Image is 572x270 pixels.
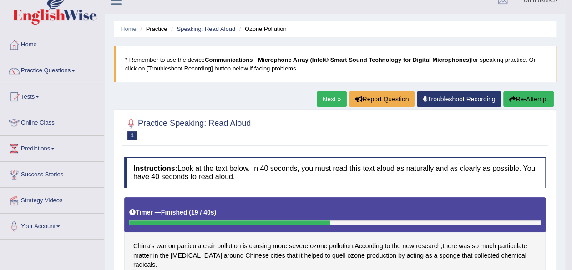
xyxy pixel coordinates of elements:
[503,91,554,107] button: Re-Attempt
[0,110,104,133] a: Online Class
[434,251,437,260] span: Click to see word definition
[472,241,479,251] span: Click to see word definition
[273,241,287,251] span: Click to see word definition
[385,241,390,251] span: Click to see word definition
[127,131,137,140] span: 1
[177,25,235,32] a: Speaking: Read Aloud
[366,251,396,260] span: Click to see word definition
[191,209,214,216] b: 19 / 40s
[0,136,104,159] a: Predictions
[462,251,472,260] span: Click to see word definition
[398,251,405,260] span: Click to see word definition
[0,162,104,185] a: Success Stories
[168,241,176,251] span: Click to see word definition
[129,209,216,216] h5: Timer —
[121,25,137,32] a: Home
[402,241,414,251] span: Click to see word definition
[439,251,460,260] span: Click to see word definition
[138,25,167,33] li: Practice
[0,58,104,81] a: Practice Questions
[114,46,556,82] blockquote: * Remember to use the device for speaking practice. Or click on [Troubleshoot Recording] button b...
[133,251,152,260] span: Click to see word definition
[133,165,177,172] b: Instructions:
[0,188,104,210] a: Strategy Videos
[417,91,501,107] a: Troubleshoot Recording
[325,251,330,260] span: Click to see word definition
[289,241,308,251] span: Click to see word definition
[0,32,104,55] a: Home
[416,241,440,251] span: Click to see word definition
[245,251,268,260] span: Click to see word definition
[133,241,154,251] span: Click to see word definition
[425,251,432,260] span: Click to see word definition
[459,241,470,251] span: Click to see word definition
[214,209,217,216] b: )
[442,241,457,251] span: Click to see word definition
[217,241,241,251] span: Click to see word definition
[171,251,222,260] span: Click to see word definition
[189,209,191,216] b: (
[270,251,285,260] span: Click to see word definition
[474,251,499,260] span: Click to see word definition
[498,241,527,251] span: Click to see word definition
[160,251,168,260] span: Click to see word definition
[124,117,251,140] h2: Practice Speaking: Read Aloud
[332,251,346,260] span: Click to see word definition
[249,241,271,251] span: Click to see word definition
[354,241,383,251] span: Click to see word definition
[481,241,496,251] span: Click to see word definition
[0,84,104,107] a: Tests
[177,241,207,251] span: Click to see word definition
[317,91,347,107] a: Next »
[501,251,526,260] span: Click to see word definition
[392,241,400,251] span: Click to see word definition
[349,91,415,107] button: Report Question
[243,241,247,251] span: Click to see word definition
[0,214,104,236] a: Your Account
[406,251,423,260] span: Click to see word definition
[287,251,297,260] span: Click to see word definition
[329,241,353,251] span: Click to see word definition
[237,25,287,33] li: Ozone Pollution
[124,157,546,188] h4: Look at the text below. In 40 seconds, you must read this text aloud as naturally and as clearly ...
[304,251,323,260] span: Click to see word definition
[208,241,216,251] span: Click to see word definition
[224,251,244,260] span: Click to see word definition
[153,251,158,260] span: Click to see word definition
[347,251,364,260] span: Click to see word definition
[156,241,167,251] span: Click to see word definition
[310,241,327,251] span: Click to see word definition
[205,56,471,63] b: Communications - Microphone Array (Intel® Smart Sound Technology for Digital Microphones)
[299,251,302,260] span: Click to see word definition
[133,260,155,270] span: Click to see word definition
[161,209,187,216] b: Finished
